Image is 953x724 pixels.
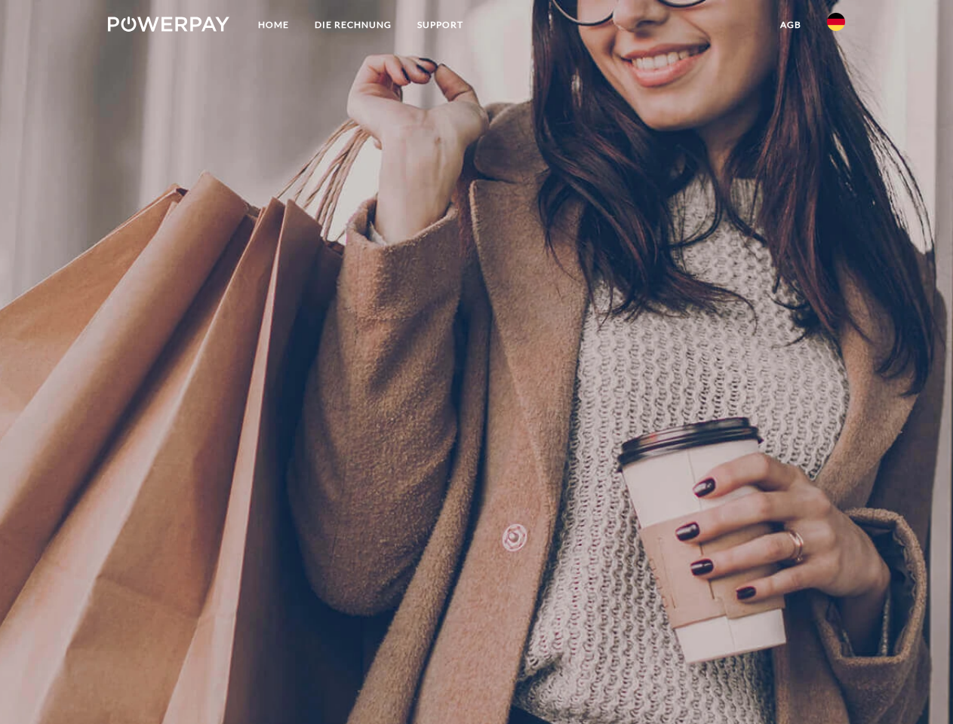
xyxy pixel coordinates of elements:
[827,13,845,31] img: de
[404,11,476,38] a: SUPPORT
[302,11,404,38] a: DIE RECHNUNG
[245,11,302,38] a: Home
[767,11,814,38] a: agb
[108,17,229,32] img: logo-powerpay-white.svg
